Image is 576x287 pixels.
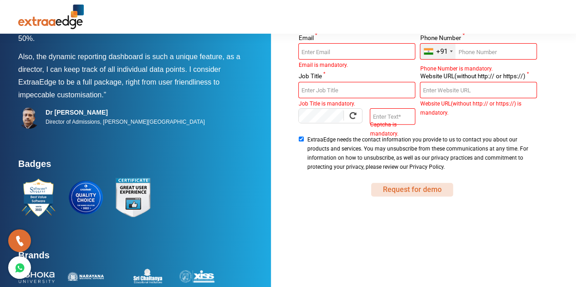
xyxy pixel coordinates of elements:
input: Enter Text [370,108,415,125]
label: Phone Number is mandatory. [420,64,536,67]
span: Also, the dynamic reporting dashboard is such a unique feature, as a director, I can keep track o... [18,53,240,73]
input: Enter Job Title [298,82,415,98]
label: Email [298,35,415,44]
p: Director of Admissions, [PERSON_NAME][GEOGRAPHIC_DATA] [46,116,205,127]
button: SUBMIT [371,183,453,196]
label: Email is mandatory. [298,60,415,63]
div: India (भारत): +91 [420,44,455,59]
label: Captcha is mandatory. [370,118,415,121]
input: ExtraaEdge needs the contact information you provide to us to contact you about our products and ... [298,136,304,141]
input: Enter Phone Number [420,43,536,60]
h4: Brands [18,250,250,266]
h5: Dr [PERSON_NAME] [46,108,205,116]
label: Website URL(without http:// or https://) is mandatory. [420,99,536,102]
label: Phone Number [420,35,536,44]
h4: Badges [18,158,250,175]
label: Job Title [298,73,415,82]
input: Enter Email [298,43,415,60]
label: Job Title is mandatory. [298,99,415,102]
div: +91 [436,47,447,56]
span: I consider ExtraaEdge to be a full package, right from user friendliness to impeccable customisat... [18,65,221,99]
label: Website URL(without http:// or https://) [420,73,536,82]
span: ExtraaEdge needs the contact information you provide to us to contact you about our products and ... [307,135,534,171]
input: Enter Website URL [420,82,536,98]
